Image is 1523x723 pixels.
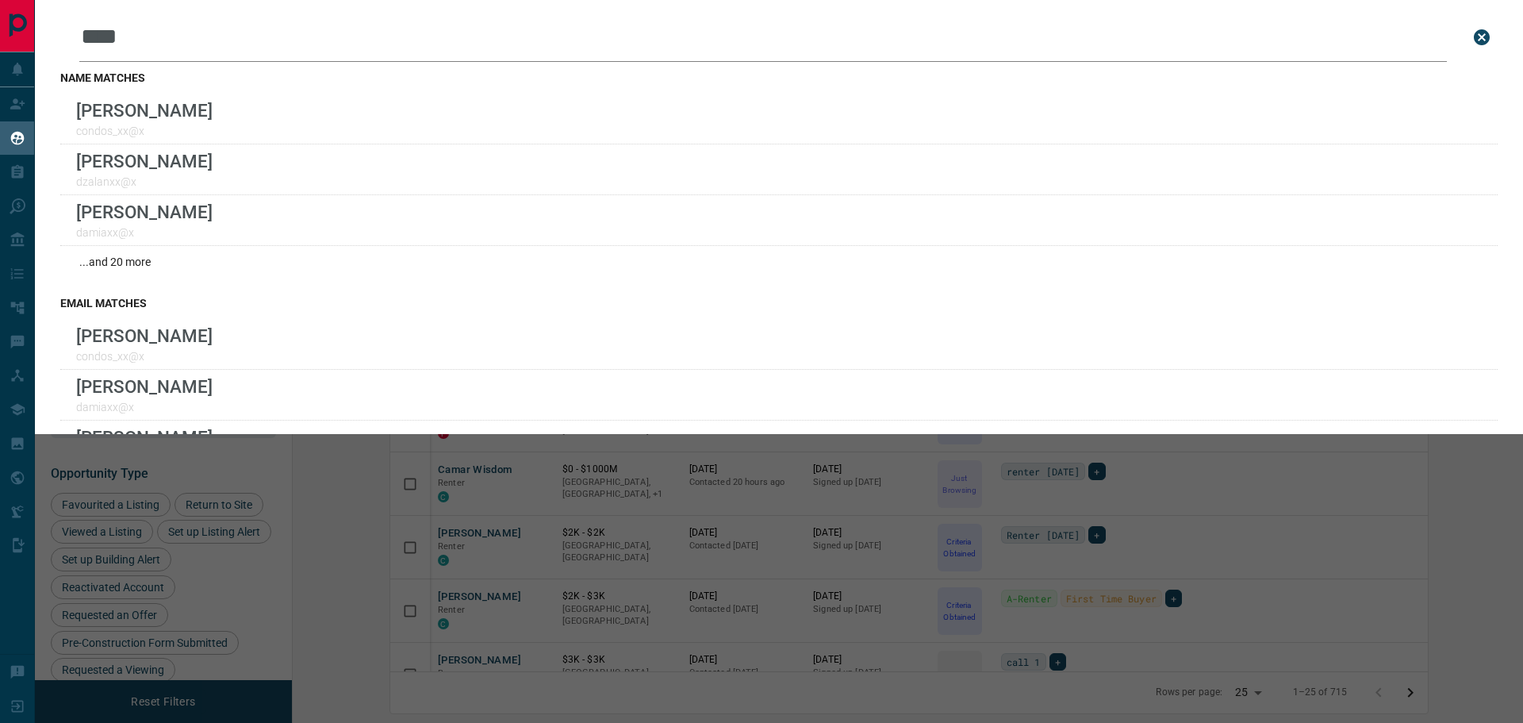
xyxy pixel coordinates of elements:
[76,325,213,346] p: [PERSON_NAME]
[76,100,213,121] p: [PERSON_NAME]
[60,246,1498,278] div: ...and 20 more
[76,175,213,188] p: dzalanxx@x
[76,151,213,171] p: [PERSON_NAME]
[60,297,1498,310] h3: email matches
[76,125,213,137] p: condos_xx@x
[1466,21,1498,53] button: close search bar
[76,401,213,413] p: damiaxx@x
[76,226,213,239] p: damiaxx@x
[76,350,213,363] p: condos_xx@x
[76,427,213,448] p: [PERSON_NAME]
[76,202,213,222] p: [PERSON_NAME]
[76,376,213,397] p: [PERSON_NAME]
[60,71,1498,84] h3: name matches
